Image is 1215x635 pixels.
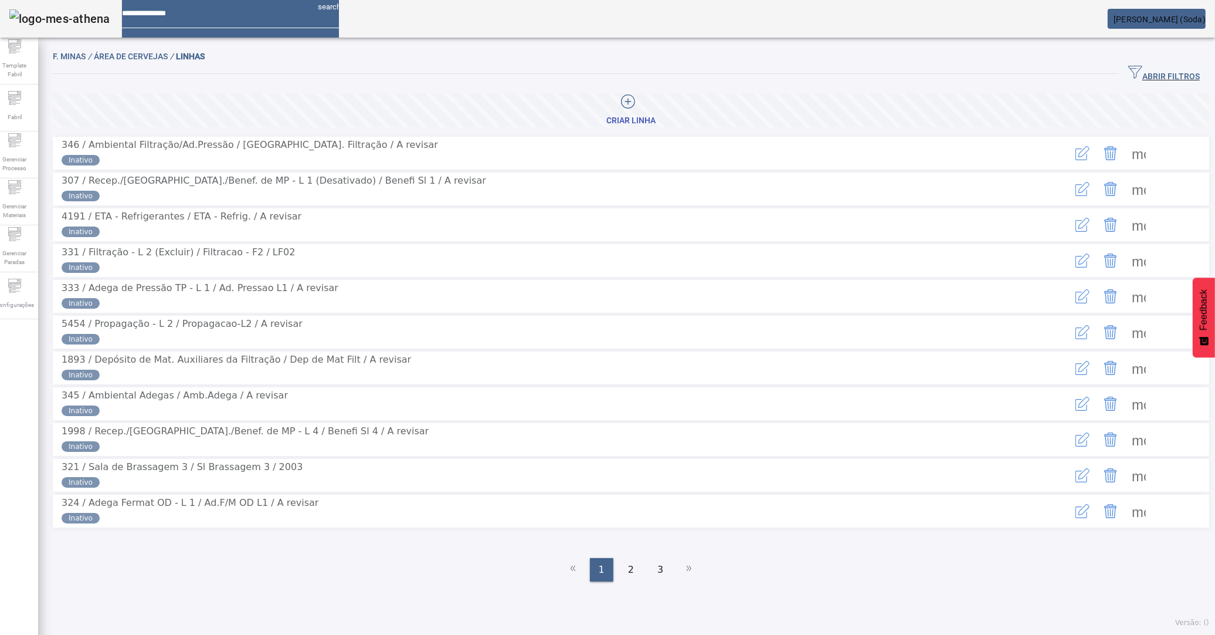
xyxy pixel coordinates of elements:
[62,139,438,150] span: 346 / Ambiental Filtração/Ad.Pressão / [GEOGRAPHIC_DATA]. Filtração / A revisar
[628,563,634,577] span: 2
[69,513,93,523] span: Inativo
[1097,175,1125,203] button: Delete
[53,93,1209,127] button: Criar linha
[69,227,93,237] span: Inativo
[62,318,303,329] span: 5454 / Propagação - L 2 / Propagacao-L2 / A revisar
[62,497,318,508] span: 324 / Adega Fermat OD - L 1 / Ad.F/M OD L1 / A revisar
[62,461,303,472] span: 321 / Sala de Brassagem 3 / Sl Brassagem 3 / 2003
[170,52,174,61] em: /
[1097,246,1125,275] button: Delete
[1125,139,1153,167] button: Mais
[9,9,110,28] img: logo-mes-athena
[657,563,663,577] span: 3
[1193,278,1215,357] button: Feedback - Mostrar pesquisa
[1097,461,1125,489] button: Delete
[69,370,93,380] span: Inativo
[69,262,93,273] span: Inativo
[1125,461,1153,489] button: Mais
[1119,63,1209,85] button: ABRIR FILTROS
[1125,282,1153,310] button: Mais
[53,52,94,61] span: F. Minas
[62,246,295,258] span: 331 / Filtração - L 2 (Excluir) / Filtracao - F2 / LF02
[1125,318,1153,346] button: Mais
[69,406,93,416] span: Inativo
[69,477,93,488] span: Inativo
[1097,497,1125,525] button: Delete
[1097,211,1125,239] button: Delete
[1125,175,1153,203] button: Mais
[1125,390,1153,418] button: Mais
[606,115,656,127] div: Criar linha
[1199,289,1209,330] span: Feedback
[1097,354,1125,382] button: Delete
[4,109,25,125] span: Fabril
[1125,497,1153,525] button: Mais
[62,390,288,401] span: 345 / Ambiental Adegas / Amb.Adega / A revisar
[62,175,486,186] span: 307 / Recep./[GEOGRAPHIC_DATA]./Benef. de MP - L 1 (Desativado) / Benefi Sl 1 / A revisar
[62,354,411,365] span: 1893 / Depósito de Mat. Auxiliares da Filtração / Dep de Mat Filt / A revisar
[94,52,176,61] span: Área de Cervejas
[69,298,93,309] span: Inativo
[1097,282,1125,310] button: Delete
[62,425,429,437] span: 1998 / Recep./[GEOGRAPHIC_DATA]./Benef. de MP - L 4 / Benefi Sl 4 / A revisar
[1175,619,1209,627] span: Versão: ()
[1125,246,1153,275] button: Mais
[1128,65,1200,83] span: ABRIR FILTROS
[1097,390,1125,418] button: Delete
[176,52,205,61] span: LINHAS
[88,52,91,61] em: /
[1097,139,1125,167] button: Delete
[1125,425,1153,454] button: Mais
[69,334,93,344] span: Inativo
[62,211,301,222] span: 4191 / ETA - Refrigerantes / ETA - Refrig. / A revisar
[69,441,93,452] span: Inativo
[62,282,338,293] span: 333 / Adega de Pressão TP - L 1 / Ad. Pressao L1 / A revisar
[1125,354,1153,382] button: Mais
[1125,211,1153,239] button: Mais
[1097,318,1125,346] button: Delete
[1114,15,1206,24] span: [PERSON_NAME] (Soda)
[69,191,93,201] span: Inativo
[1097,425,1125,454] button: Delete
[69,155,93,165] span: Inativo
